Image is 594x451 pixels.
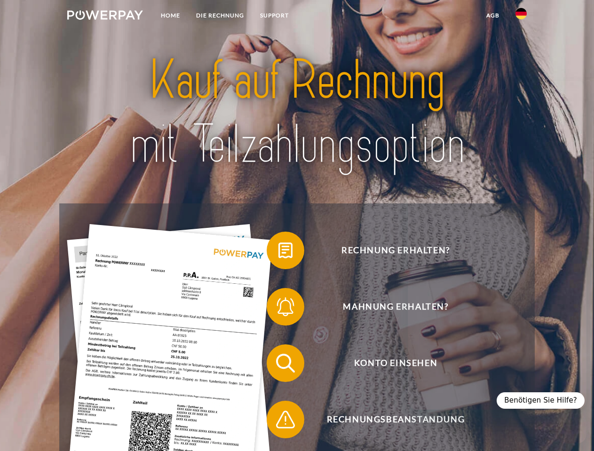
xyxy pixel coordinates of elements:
a: agb [478,7,507,24]
iframe: Button to launch messaging window [556,413,586,443]
button: Mahnung erhalten? [267,288,511,326]
button: Rechnungsbeanstandung [267,401,511,438]
button: Rechnung erhalten? [267,232,511,269]
iframe: Messaging window [408,81,586,410]
img: qb_search.svg [274,351,297,375]
img: qb_bell.svg [274,295,297,319]
span: Rechnungsbeanstandung [280,401,511,438]
span: Mahnung erhalten? [280,288,511,326]
button: Konto einsehen [267,344,511,382]
img: logo-powerpay-white.svg [67,10,143,20]
img: de [515,8,527,19]
img: title-powerpay_de.svg [90,45,504,180]
img: qb_warning.svg [274,408,297,431]
span: Konto einsehen [280,344,511,382]
span: Rechnung erhalten? [280,232,511,269]
a: SUPPORT [252,7,297,24]
a: DIE RECHNUNG [188,7,252,24]
img: qb_bill.svg [274,239,297,262]
a: Home [153,7,188,24]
